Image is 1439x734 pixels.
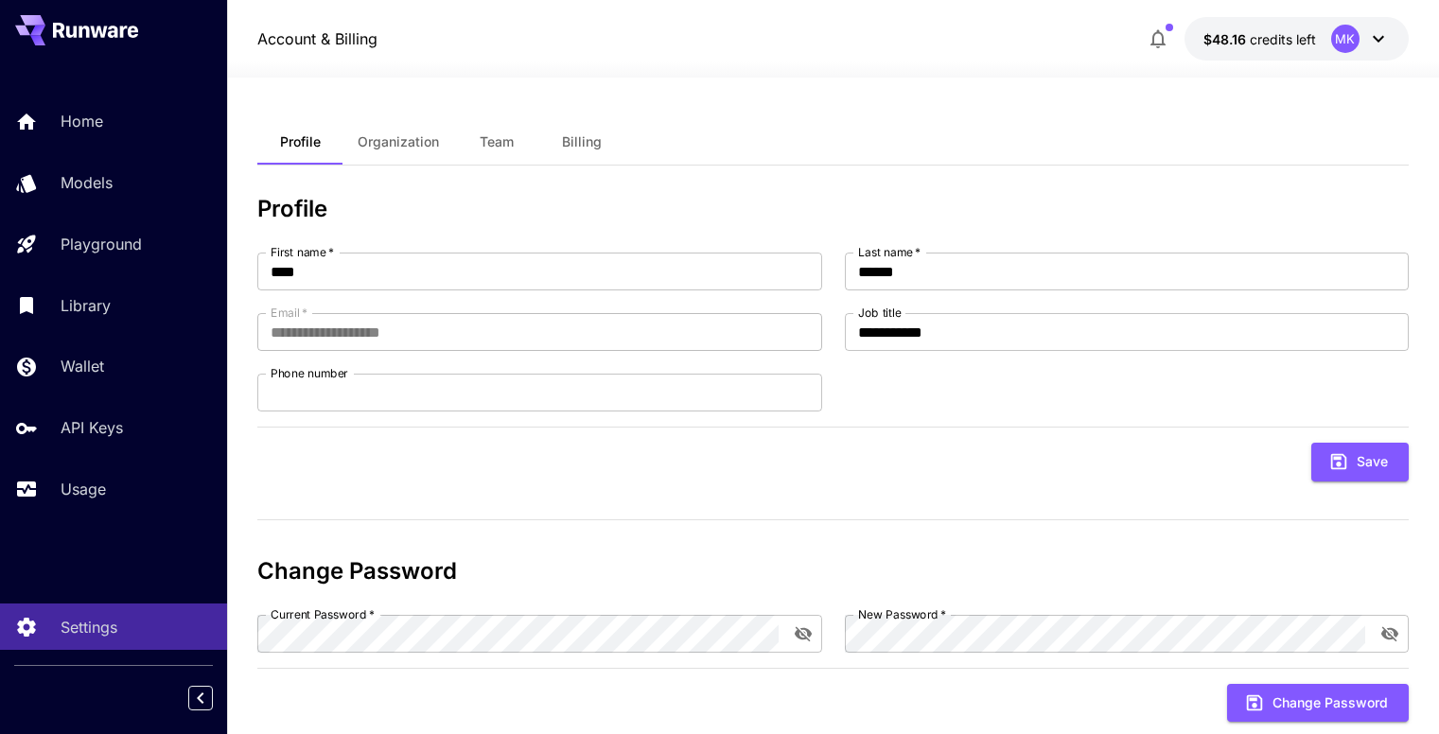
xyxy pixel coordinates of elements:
[1185,17,1409,61] button: $48.16232MK
[1250,31,1316,47] span: credits left
[61,233,142,255] p: Playground
[271,244,334,260] label: First name
[271,305,307,321] label: Email
[858,244,921,260] label: Last name
[280,133,321,150] span: Profile
[1311,443,1409,481] button: Save
[61,294,111,317] p: Library
[257,27,377,50] a: Account & Billing
[61,355,104,377] p: Wallet
[61,416,123,439] p: API Keys
[257,558,1409,585] h3: Change Password
[1331,25,1360,53] div: MK
[562,133,602,150] span: Billing
[358,133,439,150] span: Organization
[1373,617,1407,651] button: toggle password visibility
[858,606,946,622] label: New Password
[61,171,113,194] p: Models
[257,27,377,50] nav: breadcrumb
[257,196,1409,222] h3: Profile
[61,110,103,132] p: Home
[271,365,348,381] label: Phone number
[61,616,117,638] p: Settings
[1203,29,1316,49] div: $48.16232
[61,478,106,500] p: Usage
[858,305,902,321] label: Job title
[202,681,227,715] div: Collapse sidebar
[1203,31,1250,47] span: $48.16
[271,606,375,622] label: Current Password
[786,617,820,651] button: toggle password visibility
[480,133,514,150] span: Team
[188,686,213,710] button: Collapse sidebar
[1227,684,1409,723] button: Change Password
